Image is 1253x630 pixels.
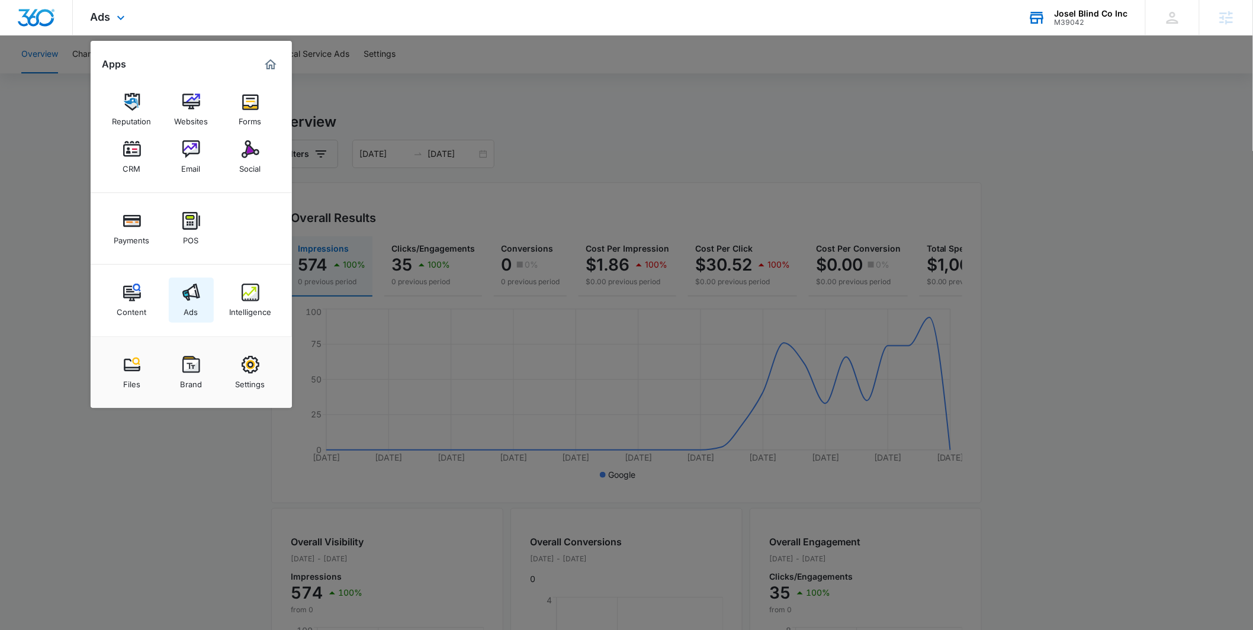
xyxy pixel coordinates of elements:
[110,87,155,132] a: Reputation
[114,230,150,245] div: Payments
[117,301,147,317] div: Content
[33,19,58,28] div: v 4.0.25
[1055,9,1128,18] div: account name
[184,301,198,317] div: Ads
[228,278,273,323] a: Intelligence
[182,158,201,173] div: Email
[184,230,199,245] div: POS
[118,69,127,78] img: tab_keywords_by_traffic_grey.svg
[19,19,28,28] img: logo_orange.svg
[91,11,111,23] span: Ads
[228,350,273,395] a: Settings
[240,158,261,173] div: Social
[110,206,155,251] a: Payments
[113,111,152,126] div: Reputation
[1055,18,1128,27] div: account id
[31,31,130,40] div: Domain: [DOMAIN_NAME]
[131,70,200,78] div: Keywords by Traffic
[110,350,155,395] a: Files
[102,59,127,70] h2: Apps
[19,31,28,40] img: website_grey.svg
[110,134,155,179] a: CRM
[174,111,208,126] div: Websites
[123,158,141,173] div: CRM
[45,70,106,78] div: Domain Overview
[123,374,140,389] div: Files
[110,278,155,323] a: Content
[180,374,202,389] div: Brand
[169,134,214,179] a: Email
[236,374,265,389] div: Settings
[229,301,271,317] div: Intelligence
[169,87,214,132] a: Websites
[169,278,214,323] a: Ads
[261,55,280,74] a: Marketing 360® Dashboard
[169,206,214,251] a: POS
[228,134,273,179] a: Social
[169,350,214,395] a: Brand
[228,87,273,132] a: Forms
[32,69,41,78] img: tab_domain_overview_orange.svg
[239,111,262,126] div: Forms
